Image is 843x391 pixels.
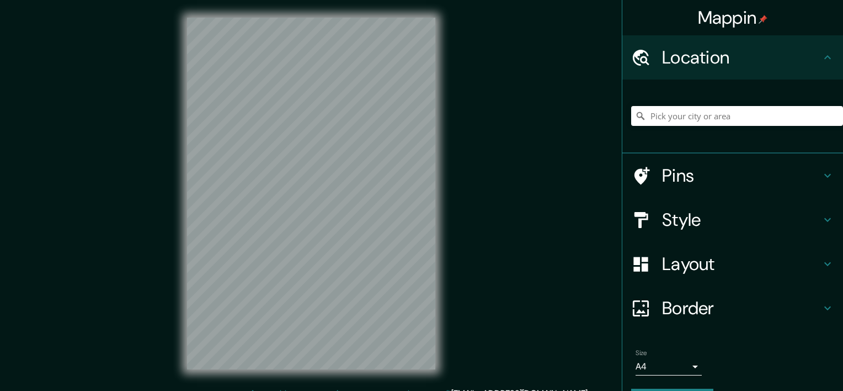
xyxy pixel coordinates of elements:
img: pin-icon.png [759,15,767,24]
div: Border [622,286,843,330]
div: Pins [622,154,843,198]
div: Layout [622,242,843,286]
canvas: Map [187,18,435,369]
h4: Pins [662,165,821,187]
div: A4 [636,358,702,376]
label: Size [636,348,647,358]
h4: Style [662,209,821,231]
h4: Location [662,46,821,68]
div: Style [622,198,843,242]
div: Location [622,35,843,80]
h4: Border [662,297,821,319]
h4: Mappin [698,7,768,29]
input: Pick your city or area [631,106,843,126]
h4: Layout [662,253,821,275]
